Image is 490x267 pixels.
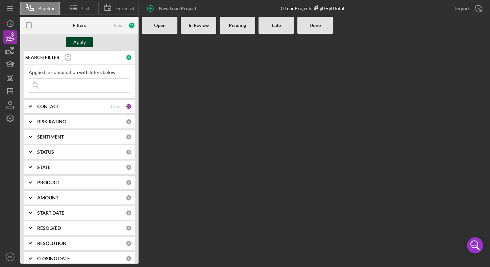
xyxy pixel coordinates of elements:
[8,255,13,259] text: DF
[37,210,64,216] b: START DATE
[37,180,59,185] b: PRODUCT
[126,54,132,60] div: 0
[29,70,130,75] div: Applied in combination with filters below
[142,2,203,15] button: New Loan Project
[126,134,132,140] div: 0
[37,149,54,155] b: STATUS
[159,2,196,15] div: New Loan Project
[126,240,132,246] div: 0
[448,2,487,15] button: Export
[126,103,132,110] div: 20
[37,165,51,170] b: STATE
[229,23,246,28] b: Pending
[37,241,67,246] b: RESOLUTION
[37,104,59,109] b: CONTACT
[114,23,125,28] div: Reset
[73,23,86,28] b: Filters
[66,37,93,47] button: Apply
[126,164,132,170] div: 0
[126,225,132,231] div: 0
[126,210,132,216] div: 0
[73,37,86,47] div: Apply
[37,195,58,200] b: AMOUNT
[126,149,132,155] div: 0
[126,195,132,201] div: 0
[312,5,325,11] div: $0
[3,250,17,264] button: DF
[25,55,59,60] b: SEARCH FILTER
[37,119,66,124] b: RISK RATING
[310,23,321,28] b: Done
[37,134,64,140] b: SENTIMENT
[272,23,281,28] b: Late
[128,22,135,29] div: 20
[281,5,344,11] div: 0 Loan Projects • $0 Total
[111,104,122,109] div: Clear
[82,6,90,11] span: List
[189,23,209,28] b: In Review
[455,2,470,15] div: Export
[116,6,134,11] span: Forecast
[154,23,166,28] b: Open
[37,256,70,261] b: CLOSING DATE
[126,179,132,186] div: 0
[467,237,483,253] div: Open Intercom Messenger
[126,256,132,262] div: 0
[126,119,132,125] div: 0
[37,225,61,231] b: RESOLVED
[38,6,55,11] span: Pipeline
